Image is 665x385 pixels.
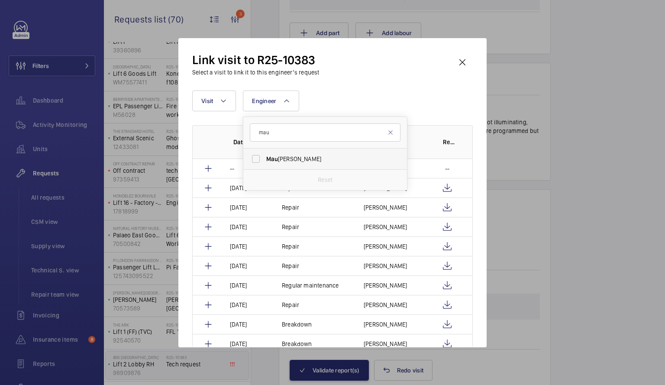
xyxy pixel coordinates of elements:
button: Engineer [243,91,299,111]
button: Visit [192,91,236,111]
p: Repair [282,262,299,270]
p: Date [233,138,271,146]
p: [DATE] [230,242,247,251]
p: [PERSON_NAME] [364,340,407,348]
p: [DATE] [230,320,247,329]
span: Engineer [252,97,276,104]
p: Repair [282,223,299,231]
p: Repair [282,242,299,251]
p: [PERSON_NAME] [364,242,407,251]
p: -- [230,164,234,173]
span: Mau [266,155,278,162]
p: [PERSON_NAME] [364,203,407,212]
p: [DATE] [230,223,247,231]
p: Breakdown [282,320,312,329]
p: Breakdown [282,340,312,348]
h2: Link visit to R25-10383 [192,52,319,68]
p: Repair [282,203,299,212]
span: Visit [201,97,213,104]
p: Report [443,138,455,146]
p: Regular maintenance [282,281,339,290]
input: Find an engineer [250,123,400,142]
h3: Select a visit to link it to this engineer’s request [192,68,319,77]
p: Repair [282,301,299,309]
p: [DATE] [230,203,247,212]
p: [DATE] [230,281,247,290]
p: [DATE] [230,184,247,192]
p: Reset [318,175,332,184]
span: [PERSON_NAME] [266,155,385,163]
p: [PERSON_NAME] [364,281,407,290]
p: -- [445,164,449,173]
p: [PERSON_NAME] [364,262,407,270]
p: [PERSON_NAME] [364,301,407,309]
p: [PERSON_NAME] [364,223,407,231]
p: [DATE] [230,262,247,270]
p: [DATE] [230,340,247,348]
p: [DATE] [230,301,247,309]
p: [PERSON_NAME] [364,320,407,329]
